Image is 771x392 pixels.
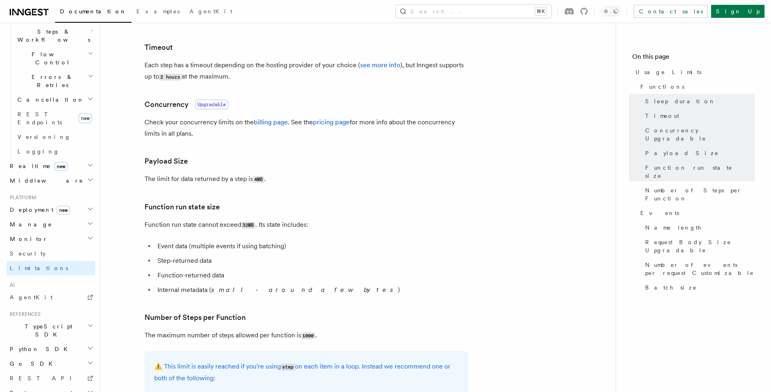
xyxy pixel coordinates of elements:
p: Check your concurrency limits on the . See the for more info about the concurrency limits in all ... [144,117,468,139]
button: Realtimenew [6,159,95,173]
span: new [79,113,92,123]
span: AgentKit [189,8,232,15]
span: Go SDK [6,360,57,368]
button: Monitor [6,232,95,246]
a: Events [637,206,755,220]
code: step [281,364,295,371]
button: TypeScript SDK [6,319,95,342]
a: Sign Up [711,5,765,18]
span: Flow Control [14,50,88,66]
button: Deploymentnew [6,202,95,217]
span: Documentation [60,8,127,15]
span: Function run state size [645,164,755,180]
span: AI [6,282,15,288]
code: 1000 [301,332,315,339]
a: REST API [6,371,95,386]
span: References [6,311,40,317]
button: Errors & Retries [14,70,95,92]
a: ConcurrencyUpgradable [144,99,228,110]
a: AgentKit [6,290,95,305]
span: Number of events per request Customizable [645,261,755,277]
span: Concurrency Upgradable [645,126,755,143]
h4: On this page [632,52,755,65]
p: ⚠️ This limit is easily reached if you're using on each item in a loop. Instead we recommend one ... [154,361,459,384]
button: Toggle dark mode [601,6,620,16]
code: 32MB [241,222,255,229]
a: Request Body Size Upgradable [642,235,755,258]
a: Timeout [144,42,173,53]
button: Steps & Workflows [14,24,95,47]
span: new [54,162,68,171]
code: 2 hours [159,74,182,81]
button: Middleware [6,173,95,188]
span: Logging [17,148,59,155]
a: Concurrency Upgradable [642,123,755,146]
span: Monitor [6,235,48,243]
span: REST API [10,375,79,381]
a: Sleep duration [642,94,755,109]
a: pricing page [313,118,350,126]
p: The maximum number of steps allowed per function is . [144,330,468,341]
span: Upgradable [195,100,228,109]
a: REST Endpointsnew [14,107,95,130]
li: Internal metadata ( ) [155,284,468,296]
span: Errors & Retries [14,73,88,89]
li: Step-returned data [155,255,468,266]
span: Functions [640,83,684,91]
button: Search...⌘K [396,5,551,18]
a: Number of Steps per Function [144,312,246,323]
button: Flow Control [14,47,95,70]
em: small - around a few bytes [211,286,398,294]
a: AgentKit [185,2,237,22]
li: Event data (multiple events if using batching) [155,241,468,252]
a: Documentation [55,2,132,23]
a: Function run state size [642,160,755,183]
span: Sleep duration [645,97,716,105]
span: Name length [645,224,702,232]
p: Each step has a timeout depending on the hosting provider of your choice ( ), but Inngest support... [144,60,468,83]
span: Limitations [10,265,68,271]
a: Number of Steps per Function [642,183,755,206]
p: The limit for data returned by a step is . [144,173,468,185]
span: Batch size [645,283,697,292]
a: Payload Size [144,156,188,167]
span: REST Endpoints [17,111,62,126]
span: Python SDK [6,345,72,353]
button: Go SDK [6,356,95,371]
span: Security [10,250,46,257]
kbd: ⌘K [535,7,546,15]
a: Function run state size [144,201,220,213]
a: Usage Limits [632,65,755,79]
span: TypeScript SDK [6,322,87,339]
p: Function run state cannot exceed . Its state includes: [144,219,468,231]
a: Name length [642,220,755,235]
a: Batch size [642,280,755,295]
span: Events [640,209,679,217]
span: Realtime [6,162,68,170]
span: Deployment [6,206,70,214]
span: AgentKit [10,294,53,300]
a: Contact sales [634,5,708,18]
a: Functions [637,79,755,94]
span: Manage [6,220,52,228]
button: Python SDK [6,342,95,356]
li: Function-returned data [155,270,468,281]
a: Number of events per request Customizable [642,258,755,280]
button: Manage [6,217,95,232]
a: Logging [14,144,95,159]
button: Cancellation [14,92,95,107]
span: Examples [136,8,180,15]
span: Usage Limits [635,68,701,76]
a: Payload Size [642,146,755,160]
a: billing page [254,118,288,126]
span: Request Body Size Upgradable [645,238,755,254]
a: Timeout [642,109,755,123]
span: Middleware [6,177,83,185]
code: 4MB [253,176,264,183]
a: Security [6,246,95,261]
a: Limitations [6,261,95,275]
span: Number of Steps per Function [645,186,755,202]
span: Versioning [17,134,71,140]
div: Inngest Functions [6,10,95,159]
span: Platform [6,194,36,201]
